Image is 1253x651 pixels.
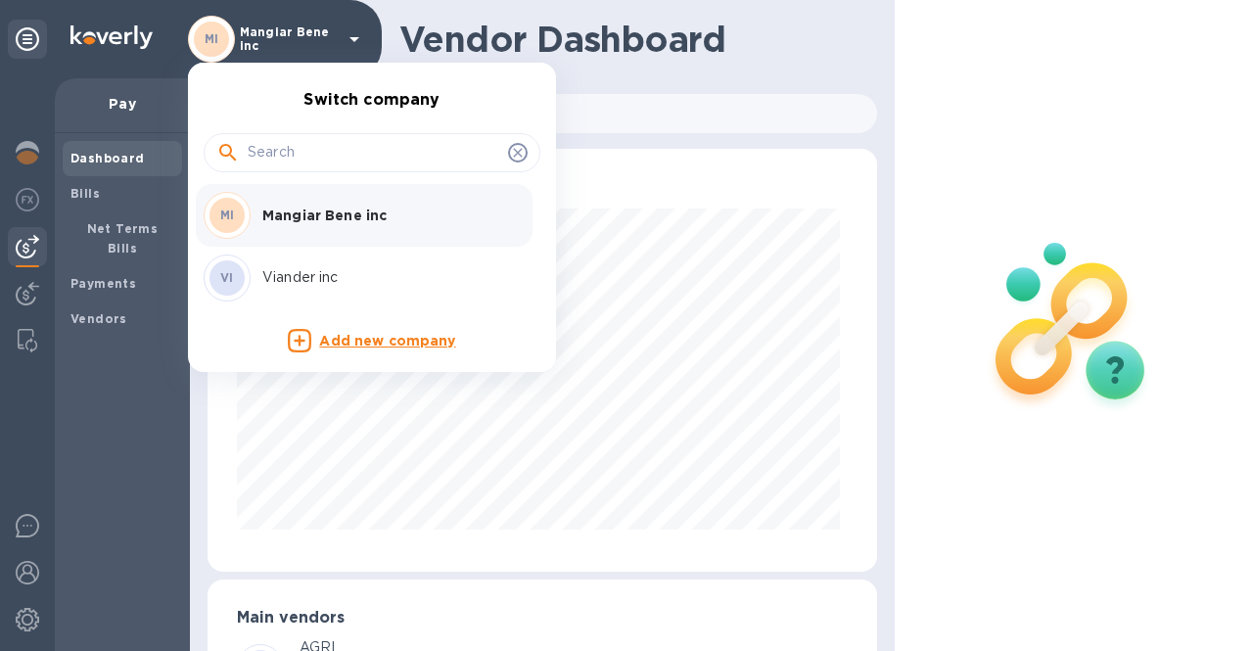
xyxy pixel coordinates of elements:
[248,138,500,167] input: Search
[220,270,234,285] b: VI
[319,331,455,352] p: Add new company
[262,267,509,288] p: Viander inc
[262,206,509,225] p: Mangiar Bene inc
[220,208,235,222] b: MI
